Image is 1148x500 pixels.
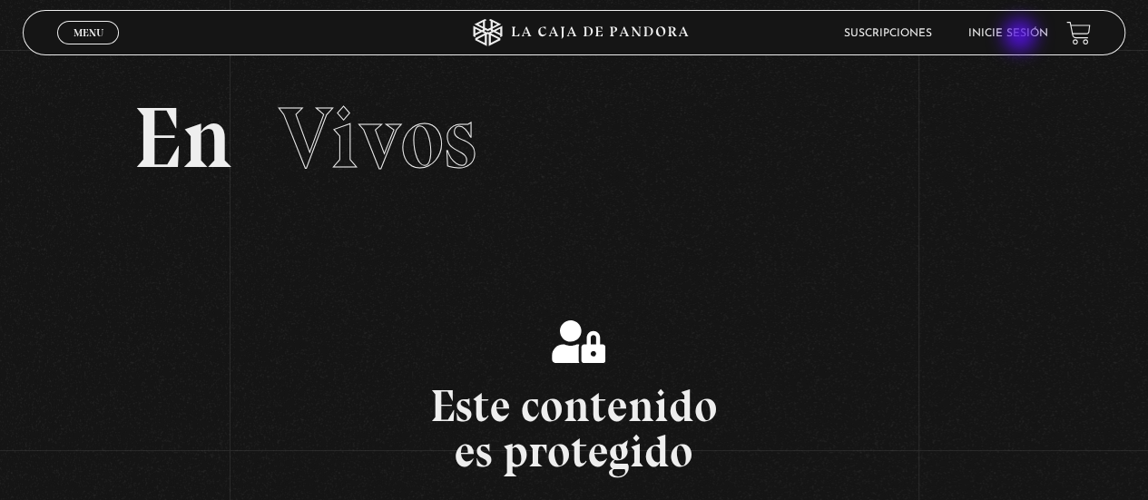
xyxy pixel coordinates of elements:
[844,28,932,39] a: Suscripciones
[968,28,1048,39] a: Inicie sesión
[74,27,103,38] span: Menu
[133,95,1016,181] h2: En
[279,86,476,190] span: Vivos
[1066,21,1091,45] a: View your shopping cart
[67,43,110,55] span: Cerrar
